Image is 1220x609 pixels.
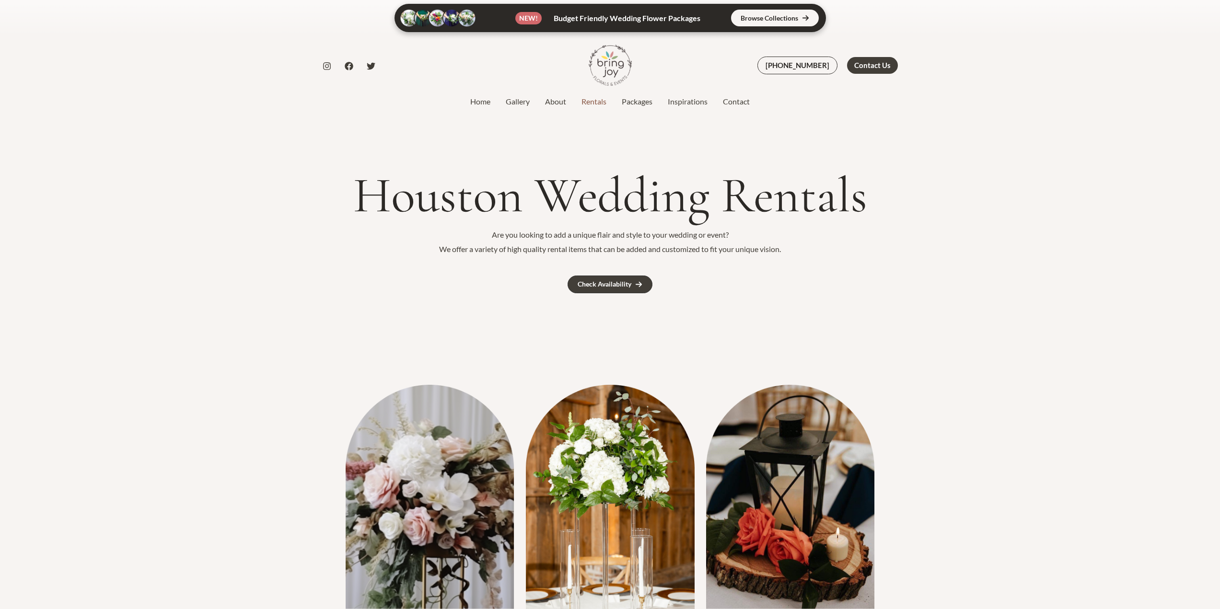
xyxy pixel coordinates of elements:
[463,96,498,107] a: Home
[537,96,574,107] a: About
[614,96,660,107] a: Packages
[568,276,652,293] a: Check Availability
[367,62,375,70] a: Twitter
[715,96,757,107] a: Contact
[660,96,715,107] a: Inspirations
[323,228,898,256] p: Are you looking to add a unique flair and style to your wedding or event? We offer a variety of h...
[847,57,898,74] a: Contact Us
[574,96,614,107] a: Rentals
[323,62,331,70] a: Instagram
[463,94,757,109] nav: Site Navigation
[323,168,898,223] h1: Houston Wedding Rentals
[589,44,632,87] img: Bring Joy
[757,57,837,74] a: [PHONE_NUMBER]
[345,62,353,70] a: Facebook
[498,96,537,107] a: Gallery
[578,281,631,287] div: Check Availability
